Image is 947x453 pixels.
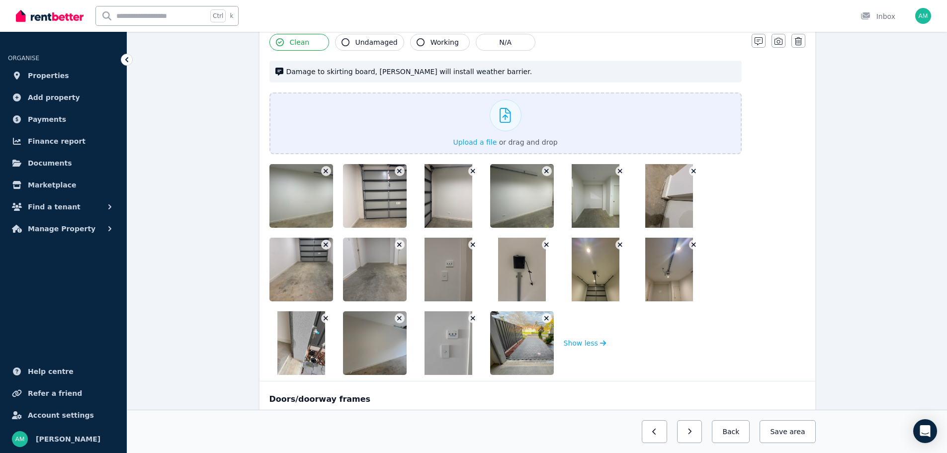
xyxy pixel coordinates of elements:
img: Ali Mohammadi [915,8,931,24]
span: Marketplace [28,179,76,191]
span: Account settings [28,409,94,421]
button: Show less [564,311,606,375]
button: Undamaged [335,34,404,51]
span: [PERSON_NAME] [36,433,100,445]
img: image.jpg [572,238,619,301]
span: Damage to skirting board, [PERSON_NAME] will install weather barrier. [286,67,736,77]
span: Properties [28,70,69,82]
a: Properties [8,66,119,86]
div: Doors/doorway frames [269,393,805,405]
a: Help centre [8,362,119,381]
img: image.jpg [425,238,472,301]
span: Documents [28,157,72,169]
img: image.jpg [490,164,575,228]
a: Marketplace [8,175,119,195]
button: Working [410,34,470,51]
img: image.jpg [269,238,354,301]
button: Manage Property [8,219,119,239]
button: Clean [269,34,329,51]
img: Ali Mohammadi [12,431,28,447]
a: Account settings [8,405,119,425]
div: Inbox [861,11,895,21]
span: Undamaged [355,37,398,47]
span: Working [430,37,459,47]
img: image.jpg [425,164,472,228]
a: Payments [8,109,119,129]
a: Finance report [8,131,119,151]
div: Open Intercom Messenger [913,419,937,443]
img: RentBetter [16,8,84,23]
a: Add property [8,88,119,107]
img: image.jpg [343,164,428,228]
button: Find a tenant [8,197,119,217]
span: Refer a friend [28,387,82,399]
img: image.jpg [269,164,354,228]
span: Find a tenant [28,201,81,213]
img: 3.jpg [425,311,472,375]
span: Payments [28,113,66,125]
a: Documents [8,153,119,173]
span: Add property [28,91,80,103]
button: Save area [760,420,815,443]
span: Ctrl [210,9,226,22]
span: k [230,12,233,20]
img: image.jpg [498,238,546,301]
span: area [789,427,805,437]
a: Refer a friend [8,383,119,403]
button: Back [712,420,750,443]
img: image.jpg [645,164,693,228]
span: Help centre [28,365,74,377]
button: N/A [476,34,535,51]
img: image.jpg [645,238,693,301]
span: Manage Property [28,223,95,235]
img: 4.jpg [490,311,575,375]
span: Clean [290,37,310,47]
img: 2.jpg [343,311,428,375]
span: ORGANISE [8,55,39,62]
img: image.jpg [343,238,428,301]
img: image.jpg [572,164,619,228]
span: Finance report [28,135,86,147]
img: 1.jpg [277,311,325,375]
